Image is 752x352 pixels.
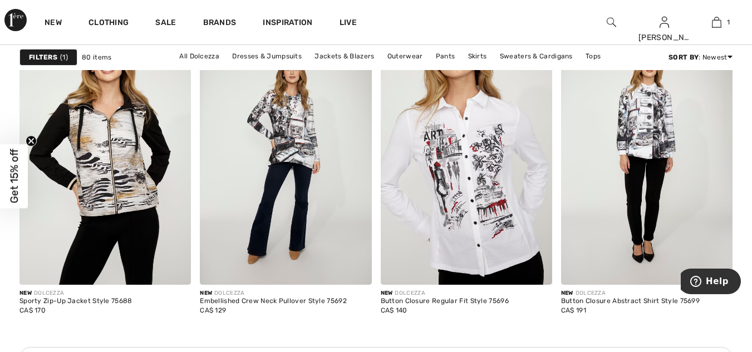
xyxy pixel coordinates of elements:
img: plus_v2.svg [169,263,179,273]
a: Pants [430,49,461,63]
span: New [561,290,573,296]
img: Sporty Zip-Up Jacket Style 75688. As sample [19,28,191,285]
a: Brands [203,18,237,29]
img: Button Closure Regular Fit Style 75696. As sample [381,28,552,285]
a: New [45,18,62,29]
a: Dresses & Jumpsuits [227,49,307,63]
a: Skirts [463,49,493,63]
span: 1 [727,17,730,27]
div: DOLCEZZA [200,289,347,298]
span: New [19,290,32,296]
img: Embellished Crew Neck Pullover Style 75692. As sample [200,28,371,285]
iframe: Opens a widget where you can find more information [681,269,741,296]
span: New [381,290,393,296]
div: Sporty Zip-Up Jacket Style 75688 [19,298,132,305]
div: Button Closure Regular Fit Style 75696 [381,298,509,305]
a: Clothing [89,18,129,29]
img: plus_v2.svg [711,263,721,273]
div: DOLCEZZA [561,289,700,298]
span: CA$ 191 [561,306,586,314]
a: All Dolcezza [174,49,225,63]
img: search the website [607,16,616,29]
strong: Filters [29,52,57,62]
img: plus_v2.svg [350,263,360,273]
span: CA$ 129 [200,306,226,314]
div: DOLCEZZA [19,289,132,298]
a: Sweaters & Cardigans [494,49,578,63]
span: Inspiration [263,18,312,29]
div: Button Closure Abstract Shirt Style 75699 [561,298,700,305]
div: [PERSON_NAME] [638,32,690,43]
img: plus_v2.svg [530,263,540,273]
a: 1 [691,16,743,29]
a: Sale [155,18,176,29]
span: CA$ 170 [19,306,46,314]
span: New [200,290,212,296]
a: Tops [580,49,606,63]
img: Button Closure Abstract Shirt Style 75699. As sample [561,28,733,285]
img: My Info [660,16,669,29]
span: 80 items [82,52,111,62]
button: Close teaser [26,135,37,146]
span: Get 15% off [8,149,21,204]
span: 1 [60,52,68,62]
img: 1ère Avenue [4,9,27,31]
img: My Bag [712,16,721,29]
div: Embellished Crew Neck Pullover Style 75692 [200,298,347,305]
a: Sign In [660,17,669,27]
div: DOLCEZZA [381,289,509,298]
span: CA$ 140 [381,306,407,314]
a: Live [340,17,357,28]
strong: Sort By [669,53,699,61]
div: : Newest [669,52,733,62]
a: Jackets & Blazers [309,49,380,63]
a: Outerwear [382,49,429,63]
